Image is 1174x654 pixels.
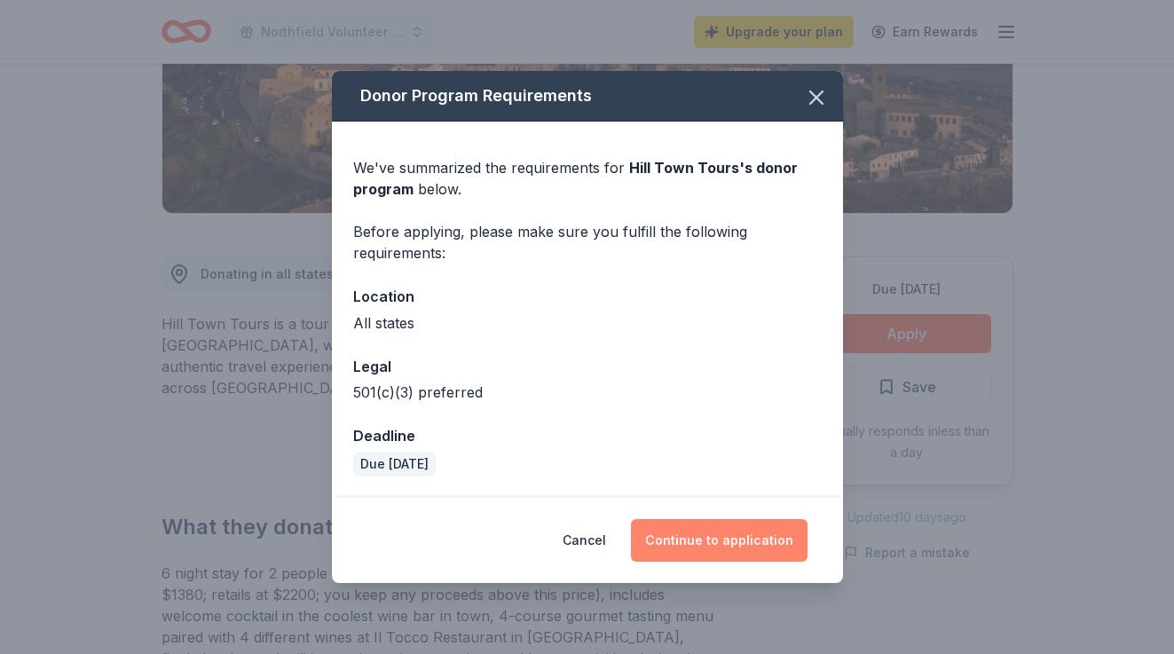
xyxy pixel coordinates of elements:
[332,71,843,122] div: Donor Program Requirements
[631,519,808,562] button: Continue to application
[563,519,606,562] button: Cancel
[353,424,822,447] div: Deadline
[353,382,822,403] div: 501(c)(3) preferred
[353,221,822,264] div: Before applying, please make sure you fulfill the following requirements:
[353,285,822,308] div: Location
[353,312,822,334] div: All states
[353,452,436,477] div: Due [DATE]
[353,355,822,378] div: Legal
[353,157,822,200] div: We've summarized the requirements for below.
